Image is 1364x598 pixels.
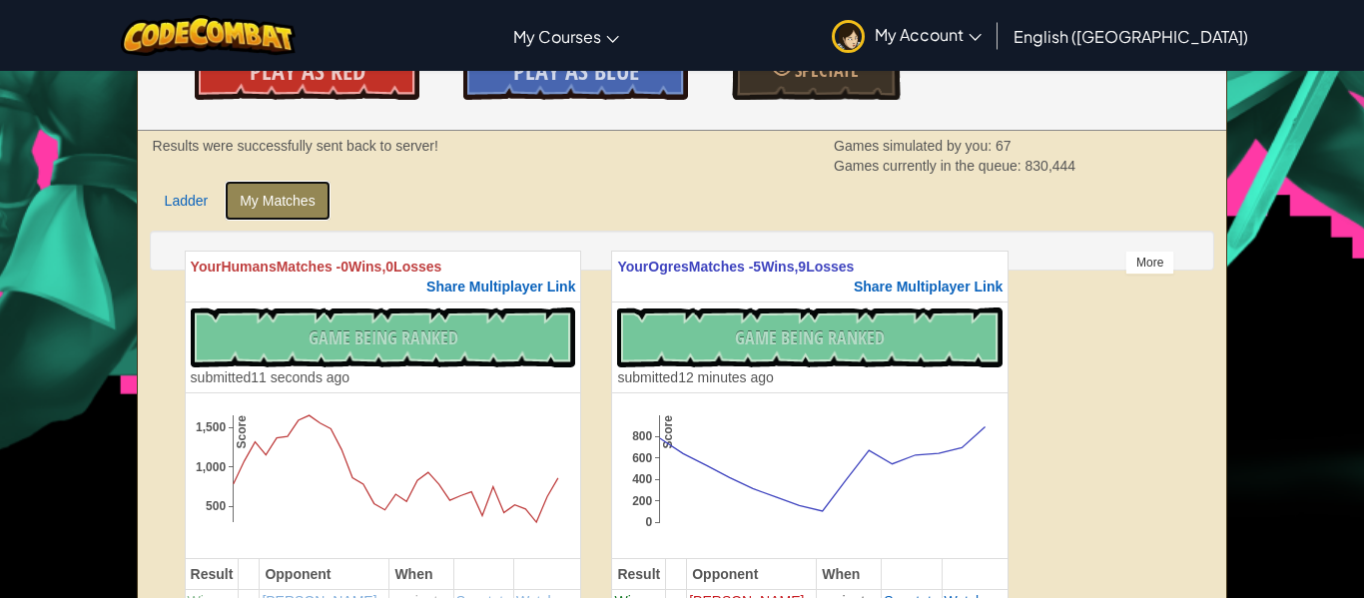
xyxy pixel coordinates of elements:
[761,259,798,275] span: Wins,
[225,181,330,221] a: My Matches
[250,55,365,87] span: Play As Red
[150,181,224,221] a: Ladder
[348,259,385,275] span: Wins,
[834,138,996,154] span: Games simulated by you:
[875,24,982,45] span: My Account
[260,558,389,589] th: Opponent
[832,20,865,53] img: avatar
[277,259,341,275] span: Matches -
[617,367,773,387] div: 12 minutes ago
[191,369,252,385] span: submitted
[662,415,676,449] text: Score
[612,558,666,589] th: Result
[996,138,1012,154] span: 67
[235,415,249,449] text: Score
[1125,251,1174,275] div: More
[206,499,226,513] text: 500
[503,9,629,63] a: My Courses
[1004,9,1258,63] a: English ([GEOGRAPHIC_DATA])
[191,259,222,275] span: Your
[633,472,653,486] text: 400
[153,138,438,154] strong: Results were successfully sent back to server!
[633,494,653,508] text: 200
[185,558,239,589] th: Result
[806,259,854,275] span: Losses
[426,279,575,295] span: Share Multiplayer Link
[633,451,653,465] text: 600
[513,26,601,47] span: My Courses
[1025,158,1076,174] span: 830,444
[513,55,639,87] span: Play As Blue
[646,515,653,529] text: 0
[687,558,817,589] th: Opponent
[389,558,453,589] th: When
[617,369,678,385] span: submitted
[822,4,992,67] a: My Account
[196,460,226,474] text: 1,000
[834,158,1024,174] span: Games currently in the queue:
[817,558,882,589] th: When
[689,259,754,275] span: Matches -
[617,259,648,275] span: Your
[185,251,581,301] th: Humans 0 0
[854,279,1003,295] span: Share Multiplayer Link
[1014,26,1248,47] span: English ([GEOGRAPHIC_DATA])
[121,15,296,56] img: CodeCombat logo
[633,429,653,443] text: 800
[791,58,859,83] span: Spectate
[393,259,441,275] span: Losses
[191,367,350,387] div: 11 seconds ago
[196,420,226,434] text: 1,500
[612,251,1009,301] th: Ogres 5 9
